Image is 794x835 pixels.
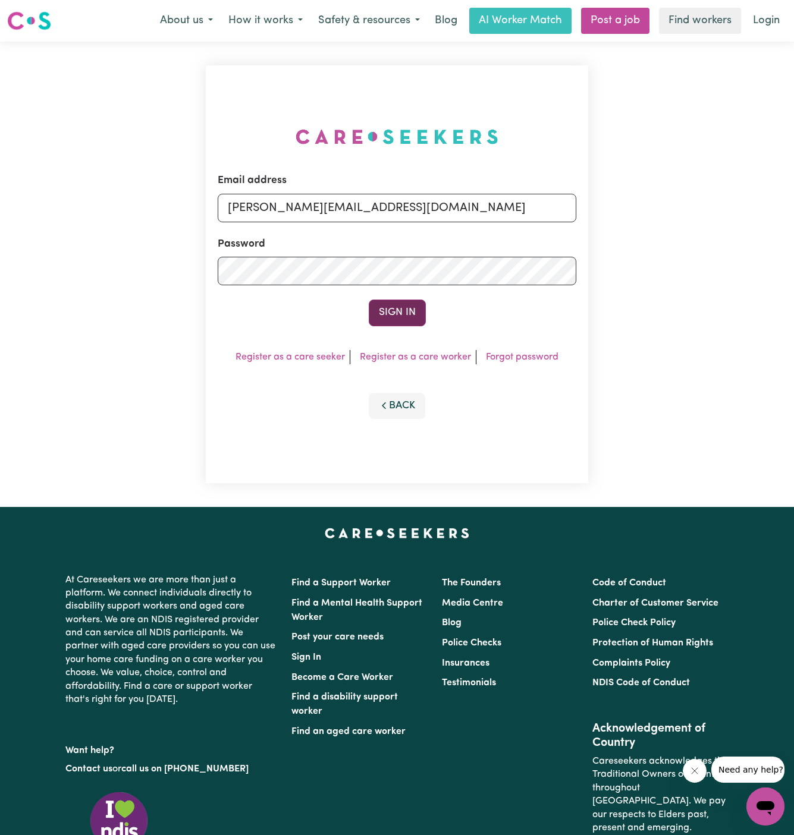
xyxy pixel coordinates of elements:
button: Safety & resources [310,8,428,33]
a: The Founders [442,578,501,588]
a: Police Checks [442,638,501,648]
a: Find workers [659,8,741,34]
a: Careseekers home page [325,528,469,538]
a: Police Check Policy [592,618,676,628]
a: Post your care needs [291,632,384,642]
iframe: Button to launch messaging window [746,787,784,825]
a: Complaints Policy [592,658,670,668]
a: Login [746,8,787,34]
a: Blog [428,8,465,34]
a: Code of Conduct [592,578,666,588]
a: Media Centre [442,598,503,608]
a: Find a Support Worker [291,578,391,588]
a: Insurances [442,658,489,668]
p: Want help? [65,739,277,757]
a: call us on [PHONE_NUMBER] [121,764,249,774]
a: Blog [442,618,462,628]
label: Password [218,237,265,252]
a: Careseekers logo [7,7,51,34]
button: How it works [221,8,310,33]
a: Protection of Human Rights [592,638,713,648]
a: Find a disability support worker [291,692,398,716]
a: Post a job [581,8,649,34]
a: Find an aged care worker [291,727,406,736]
img: Careseekers logo [7,10,51,31]
a: AI Worker Match [469,8,572,34]
a: Testimonials [442,678,496,688]
button: About us [152,8,221,33]
p: At Careseekers we are more than just a platform. We connect individuals directly to disability su... [65,569,277,711]
iframe: Message from company [711,757,784,783]
a: Register as a care seeker [236,352,345,362]
a: Charter of Customer Service [592,598,718,608]
input: Email address [218,194,577,222]
a: NDIS Code of Conduct [592,678,690,688]
button: Sign In [369,300,426,326]
label: Email address [218,173,287,188]
a: Register as a care worker [360,352,471,362]
a: Forgot password [486,352,558,362]
a: Become a Care Worker [291,673,393,682]
a: Find a Mental Health Support Worker [291,598,422,622]
iframe: Close message [683,759,707,783]
a: Contact us [65,764,112,774]
button: Back [369,393,426,419]
h2: Acknowledgement of Country [592,721,729,750]
a: Sign In [291,653,321,662]
p: or [65,758,277,780]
